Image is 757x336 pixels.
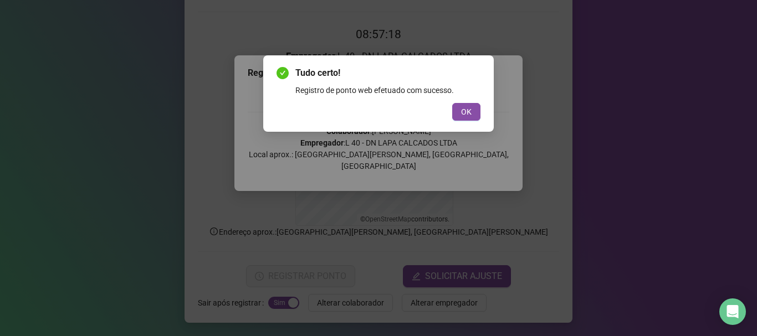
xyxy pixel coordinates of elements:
[295,66,480,80] span: Tudo certo!
[277,67,289,79] span: check-circle
[452,103,480,121] button: OK
[719,298,746,325] div: Open Intercom Messenger
[295,84,480,96] div: Registro de ponto web efetuado com sucesso.
[461,106,472,118] span: OK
